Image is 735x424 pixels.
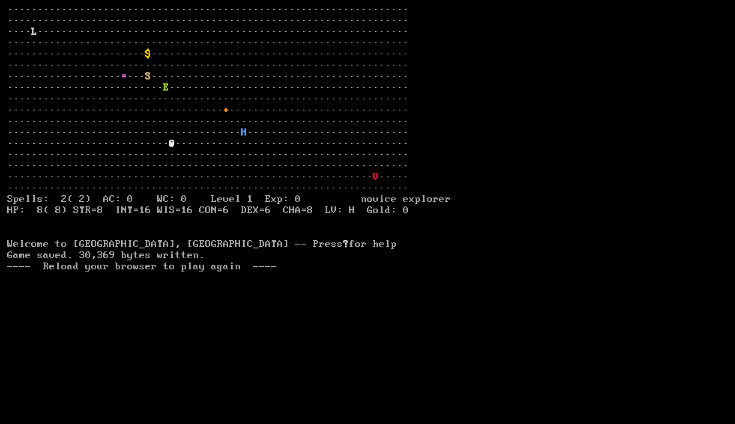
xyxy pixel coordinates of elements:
[163,82,169,93] font: E
[7,4,470,403] larn: ··································································· ·····························...
[121,71,127,82] font: =
[343,239,349,250] b: ?
[223,105,229,116] font: +
[145,71,151,82] font: S
[31,26,37,38] font: L
[241,127,247,138] font: H
[145,48,151,60] font: $
[373,171,379,183] font: V
[169,138,175,149] font: @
